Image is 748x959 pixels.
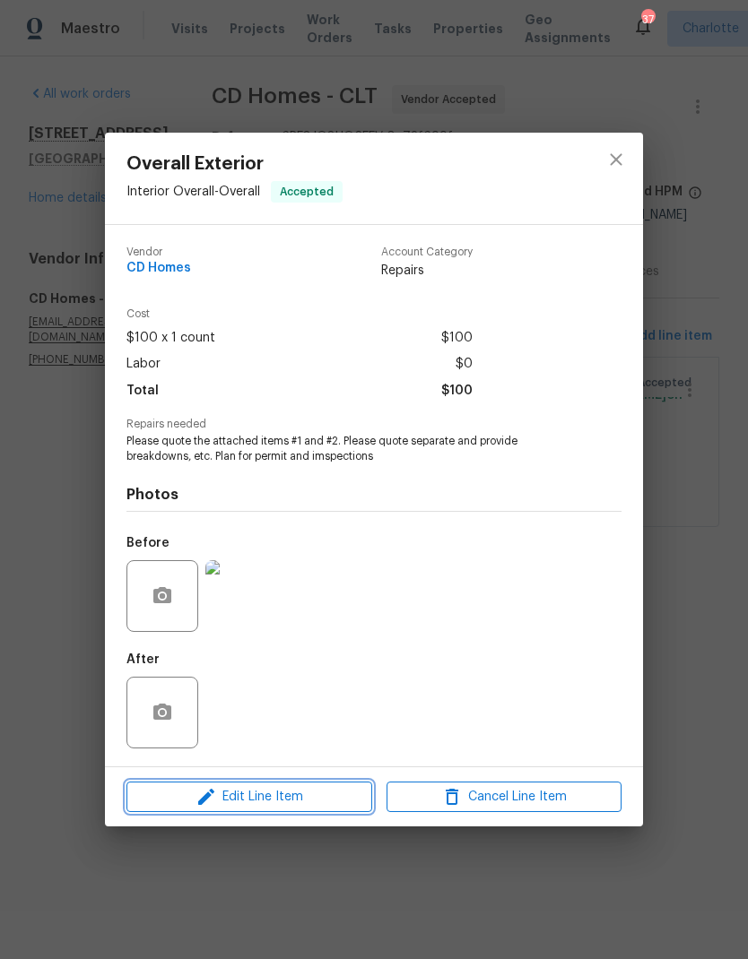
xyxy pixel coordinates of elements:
button: close [595,138,638,181]
h5: Before [126,537,170,549]
span: Vendor [126,246,191,258]
h4: Photos [126,486,622,504]
span: Accepted [273,183,341,201]
span: $100 [441,378,473,404]
span: Please quote the attached items #1 and #2. Please quote separate and provide breakdowns, etc. Pla... [126,434,572,464]
span: Edit Line Item [132,786,367,808]
span: Total [126,378,159,404]
span: $0 [456,351,473,377]
span: Cost [126,308,473,320]
span: Cancel Line Item [392,786,616,808]
span: $100 x 1 count [126,325,215,351]
span: Interior Overall - Overall [126,186,260,198]
h5: After [126,653,160,666]
span: Repairs [381,262,473,280]
span: $100 [441,325,473,351]
span: Overall Exterior [126,154,343,174]
button: Cancel Line Item [387,782,622,813]
button: Edit Line Item [126,782,372,813]
div: 37 [641,11,654,29]
span: CD Homes [126,262,191,275]
span: Labor [126,351,161,377]
span: Repairs needed [126,419,622,430]
span: Account Category [381,246,473,258]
